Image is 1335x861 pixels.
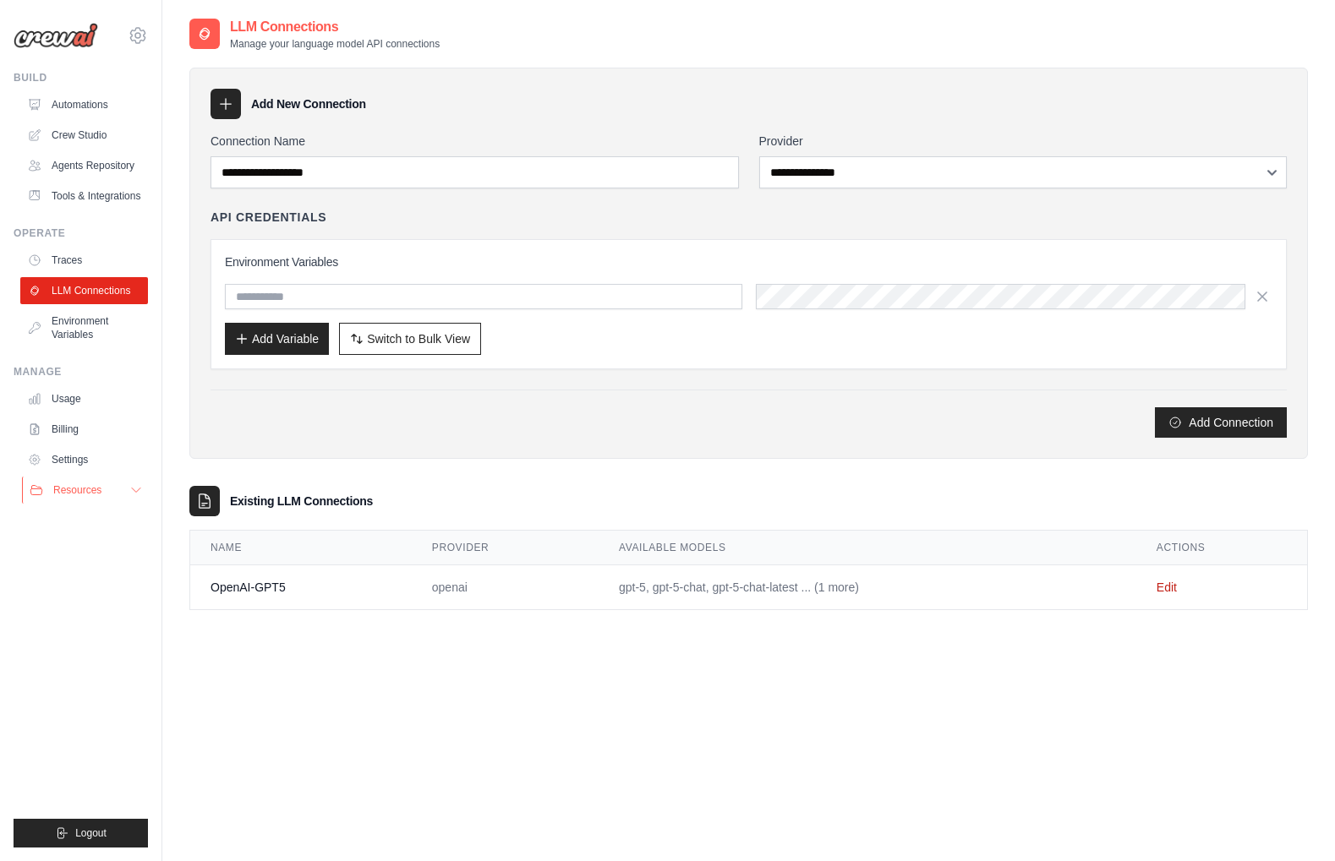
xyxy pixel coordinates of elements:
button: Switch to Bulk View [339,323,481,355]
a: Edit [1157,580,1177,594]
p: Manage your language model API connections [230,37,440,51]
th: Actions [1136,531,1307,565]
th: Available Models [599,531,1136,565]
a: Environment Variables [20,308,148,348]
h3: Add New Connection [251,95,366,112]
a: Crew Studio [20,122,148,149]
a: LLM Connections [20,277,148,304]
td: openai [412,565,599,610]
button: Add Connection [1155,407,1287,438]
button: Logout [14,819,148,847]
th: Name [190,531,412,565]
a: Automations [20,91,148,118]
a: Agents Repository [20,152,148,179]
label: Connection Name [211,133,739,150]
img: Logo [14,23,98,48]
h3: Environment Variables [225,253,1272,270]
h2: LLM Connections [230,17,440,37]
a: Billing [20,416,148,443]
h3: Existing LLM Connections [230,493,373,510]
a: Traces [20,247,148,274]
button: Resources [22,477,150,504]
button: Add Variable [225,323,329,355]
label: Provider [759,133,1288,150]
a: Settings [20,446,148,473]
div: Manage [14,365,148,379]
td: OpenAI-GPT5 [190,565,412,610]
th: Provider [412,531,599,565]
h4: API Credentials [211,209,326,226]
div: Build [14,71,148,84]
span: Switch to Bulk View [367,330,470,347]
div: Operate [14,226,148,240]
a: Usage [20,385,148,412]
span: Logout [75,826,107,840]
td: gpt-5, gpt-5-chat, gpt-5-chat-latest ... (1 more) [599,565,1136,610]
span: Resources [53,483,101,497]
a: Tools & Integrations [20,183,148,210]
